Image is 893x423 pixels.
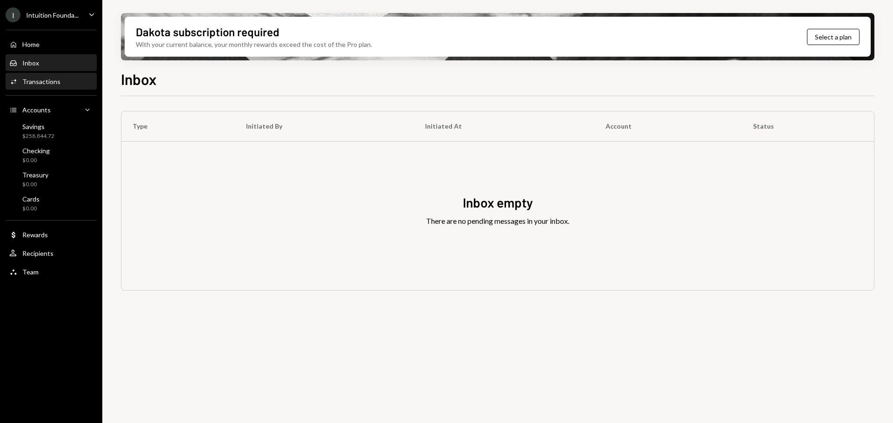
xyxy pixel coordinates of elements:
h1: Inbox [121,70,157,88]
div: Intuition Founda... [26,11,79,19]
a: Home [6,36,97,52]
a: Checking$0.00 [6,144,97,166]
a: Cards$0.00 [6,192,97,215]
th: Type [121,111,235,141]
div: Dakota subscription required [136,24,279,39]
div: There are no pending messages in your inbox. [426,215,569,227]
a: Recipients [6,245,97,261]
div: $0.00 [22,181,48,189]
a: Transactions [6,73,97,90]
a: Inbox [6,54,97,71]
a: Treasury$0.00 [6,168,97,190]
div: I [6,7,20,22]
div: Home [22,40,40,48]
a: Accounts [6,101,97,118]
div: $0.00 [22,205,40,213]
div: Accounts [22,106,51,114]
div: Transactions [22,78,60,85]
div: Inbox [22,59,39,67]
div: Rewards [22,231,48,239]
div: With your current balance, your monthly rewards exceed the cost of the Pro plan. [136,39,372,49]
div: Cards [22,195,40,203]
div: Treasury [22,171,48,179]
th: Initiated At [414,111,594,141]
div: Recipients [22,249,53,257]
th: Account [594,111,742,141]
a: Team [6,263,97,280]
th: Initiated By [235,111,414,141]
a: Savings$258,844.72 [6,120,97,142]
button: Select a plan [807,29,860,45]
div: $0.00 [22,156,50,164]
div: Savings [22,123,54,130]
div: Team [22,268,39,276]
div: Checking [22,147,50,155]
a: Rewards [6,226,97,243]
div: $258,844.72 [22,132,54,140]
th: Status [742,111,874,141]
div: Inbox empty [463,194,533,212]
